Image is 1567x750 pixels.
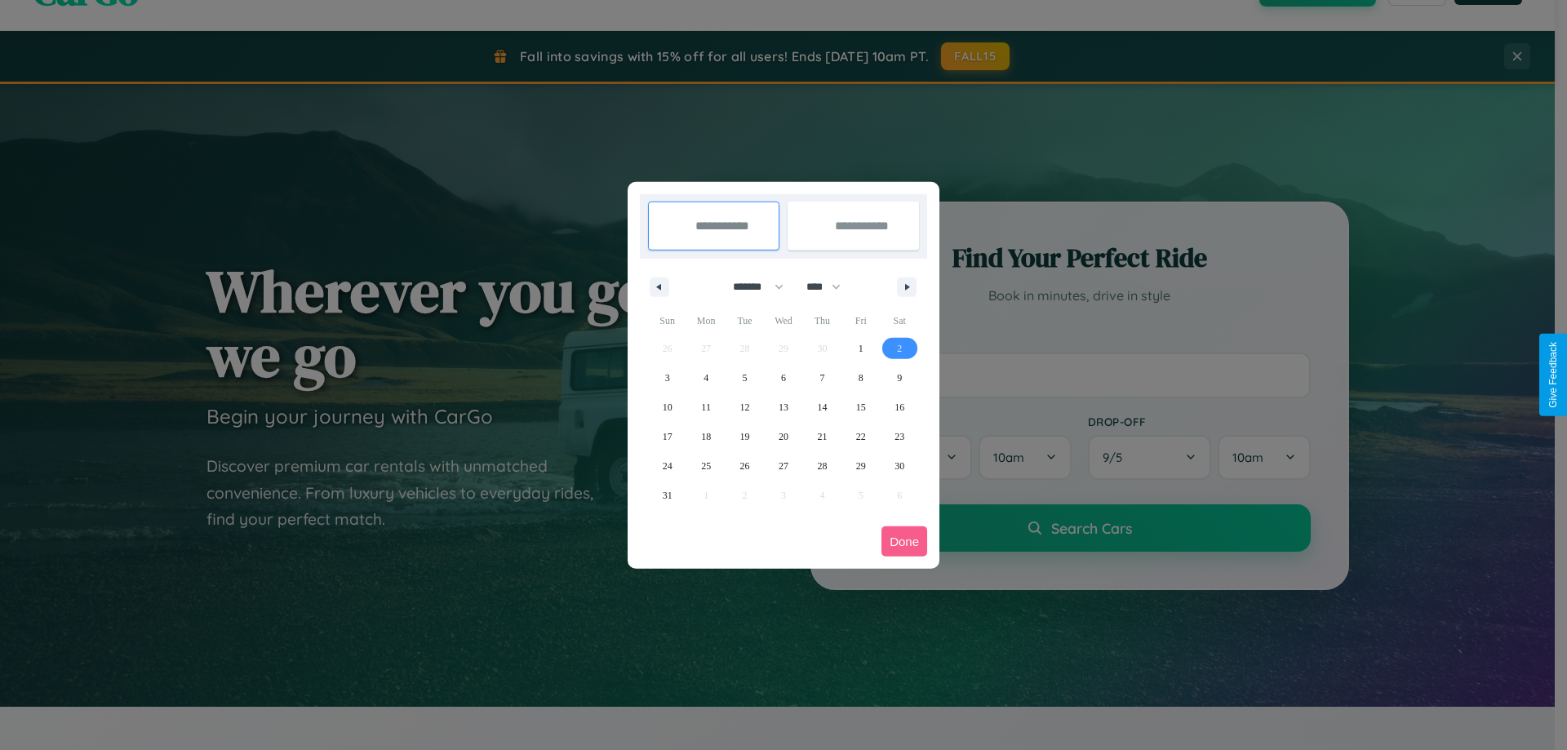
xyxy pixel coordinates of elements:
[740,451,750,481] span: 26
[817,451,827,481] span: 28
[740,393,750,422] span: 12
[665,363,670,393] span: 3
[726,422,764,451] button: 19
[841,451,880,481] button: 29
[648,308,686,334] span: Sun
[841,334,880,363] button: 1
[803,308,841,334] span: Thu
[781,363,786,393] span: 6
[881,334,919,363] button: 2
[648,422,686,451] button: 17
[841,308,880,334] span: Fri
[859,334,863,363] span: 1
[779,451,788,481] span: 27
[764,422,802,451] button: 20
[726,451,764,481] button: 26
[803,363,841,393] button: 7
[803,393,841,422] button: 14
[881,393,919,422] button: 16
[841,363,880,393] button: 8
[894,451,904,481] span: 30
[648,393,686,422] button: 10
[764,363,802,393] button: 6
[859,363,863,393] span: 8
[648,481,686,510] button: 31
[663,422,673,451] span: 17
[740,422,750,451] span: 19
[743,363,748,393] span: 5
[897,363,902,393] span: 9
[726,308,764,334] span: Tue
[779,422,788,451] span: 20
[881,363,919,393] button: 9
[701,393,711,422] span: 11
[841,393,880,422] button: 15
[1547,342,1559,408] div: Give Feedback
[726,393,764,422] button: 12
[894,393,904,422] span: 16
[686,422,725,451] button: 18
[663,393,673,422] span: 10
[779,393,788,422] span: 13
[897,334,902,363] span: 2
[686,363,725,393] button: 4
[663,451,673,481] span: 24
[881,422,919,451] button: 23
[881,451,919,481] button: 30
[894,422,904,451] span: 23
[819,363,824,393] span: 7
[663,481,673,510] span: 31
[764,451,802,481] button: 27
[803,422,841,451] button: 21
[881,526,927,557] button: Done
[686,451,725,481] button: 25
[803,451,841,481] button: 28
[726,363,764,393] button: 5
[764,308,802,334] span: Wed
[686,308,725,334] span: Mon
[686,393,725,422] button: 11
[881,308,919,334] span: Sat
[856,393,866,422] span: 15
[648,363,686,393] button: 3
[817,422,827,451] span: 21
[856,422,866,451] span: 22
[701,451,711,481] span: 25
[764,393,802,422] button: 13
[648,451,686,481] button: 24
[856,451,866,481] span: 29
[817,393,827,422] span: 14
[701,422,711,451] span: 18
[841,422,880,451] button: 22
[704,363,708,393] span: 4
